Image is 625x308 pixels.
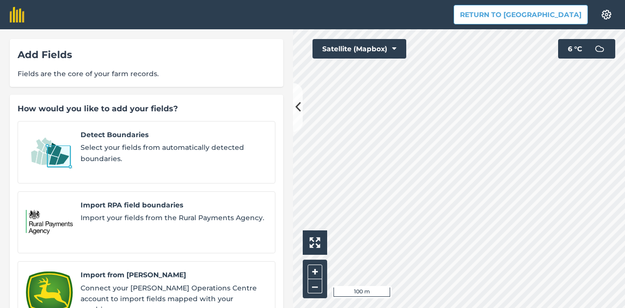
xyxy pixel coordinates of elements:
span: Select your fields from automatically detected boundaries. [81,142,267,164]
div: Add Fields [18,47,275,62]
img: Import RPA field boundaries [26,200,73,246]
span: Detect Boundaries [81,129,267,140]
img: Detect Boundaries [26,129,73,175]
span: 6 ° C [568,39,582,59]
button: – [308,279,322,293]
div: How would you like to add your fields? [18,103,275,115]
a: Detect BoundariesDetect BoundariesSelect your fields from automatically detected boundaries. [18,121,275,184]
a: Import RPA field boundariesImport RPA field boundariesImport your fields from the Rural Payments ... [18,191,275,254]
span: Fields are the core of your farm records. [18,68,275,79]
img: Four arrows, one pointing top left, one top right, one bottom right and the last bottom left [310,237,320,248]
img: svg+xml;base64,PD94bWwgdmVyc2lvbj0iMS4wIiBlbmNvZGluZz0idXRmLTgiPz4KPCEtLSBHZW5lcmF0b3I6IEFkb2JlIE... [590,39,609,59]
span: Import from [PERSON_NAME] [81,269,267,280]
button: + [308,265,322,279]
span: Import RPA field boundaries [81,200,267,210]
img: A cog icon [601,10,612,20]
img: fieldmargin Logo [10,7,24,22]
button: Return to [GEOGRAPHIC_DATA] [454,5,588,24]
span: Import your fields from the Rural Payments Agency. [81,212,267,223]
button: Satellite (Mapbox) [312,39,406,59]
button: 6 °C [558,39,615,59]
